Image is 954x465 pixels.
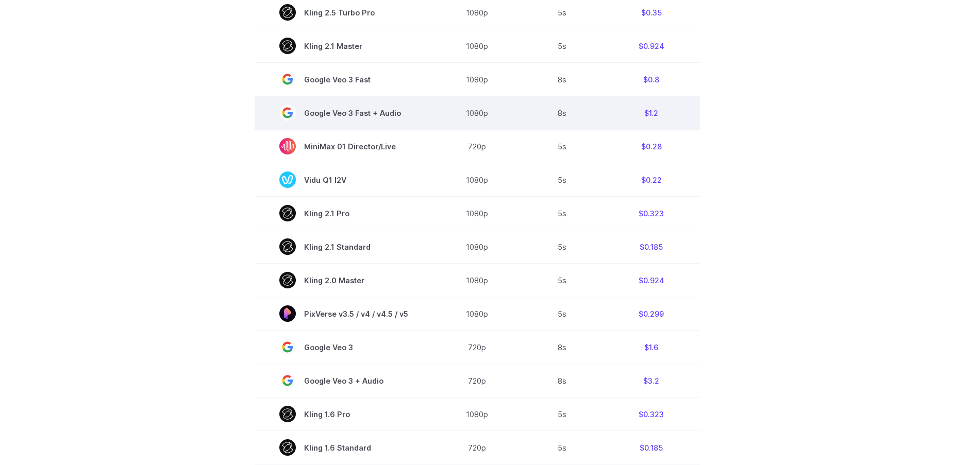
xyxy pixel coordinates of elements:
[603,364,700,398] td: $3.2
[522,96,603,130] td: 8s
[522,297,603,331] td: 5s
[603,297,700,331] td: $0.299
[433,331,522,364] td: 720p
[522,230,603,264] td: 5s
[279,372,408,389] span: Google Veo 3 + Audio
[522,398,603,431] td: 5s
[603,398,700,431] td: $0.323
[433,230,522,264] td: 1080p
[433,398,522,431] td: 1080p
[279,38,408,54] span: Kling 2.1 Master
[433,197,522,230] td: 1080p
[603,96,700,130] td: $1.2
[279,205,408,221] span: Kling 2.1 Pro
[522,29,603,63] td: 5s
[603,264,700,297] td: $0.924
[603,63,700,96] td: $0.8
[433,96,522,130] td: 1080p
[279,71,408,88] span: Google Veo 3 Fast
[279,105,408,121] span: Google Veo 3 Fast + Audio
[603,130,700,163] td: $0.28
[433,130,522,163] td: 720p
[603,29,700,63] td: $0.924
[433,29,522,63] td: 1080p
[279,238,408,255] span: Kling 2.1 Standard
[522,431,603,464] td: 5s
[279,171,408,188] span: Vidu Q1 I2V
[279,305,408,322] span: PixVerse v3.5 / v4 / v4.5 / v5
[522,264,603,297] td: 5s
[522,63,603,96] td: 8s
[279,272,408,288] span: Kling 2.0 Master
[279,439,408,456] span: Kling 1.6 Standard
[279,4,408,21] span: Kling 2.5 Turbo Pro
[433,431,522,464] td: 720p
[603,331,700,364] td: $1.6
[603,197,700,230] td: $0.323
[279,138,408,154] span: MiniMax 01 Director/Live
[603,163,700,197] td: $0.22
[279,406,408,422] span: Kling 1.6 Pro
[522,364,603,398] td: 8s
[433,63,522,96] td: 1080p
[603,230,700,264] td: $0.185
[433,364,522,398] td: 720p
[603,431,700,464] td: $0.185
[522,130,603,163] td: 5s
[522,163,603,197] td: 5s
[433,297,522,331] td: 1080p
[433,264,522,297] td: 1080p
[433,163,522,197] td: 1080p
[522,197,603,230] td: 5s
[279,339,408,355] span: Google Veo 3
[522,331,603,364] td: 8s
